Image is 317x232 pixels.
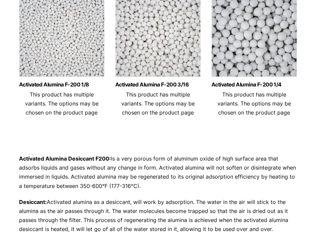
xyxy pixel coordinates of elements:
span: This product has multiple variants. The options may be chosen on the product page [217,91,291,116]
a: Activated Alumina F-200 1/8 [19,82,105,87]
a: Activated Alumina F-200 3/16 [115,82,201,87]
strong: Desiccant: [19,199,47,205]
p: Is a very porous form of aluminum oxide of high surface area that adsorbs liquids and gases witho... [19,154,298,191]
a: Activated Alumina F-200 1/4 [211,82,297,87]
span: This product has multiple variants. The options may be chosen on the product page [25,91,99,116]
strong: Activated Alumina Desiccant F200: [19,155,111,162]
span: This product has multiple variants. The options may be chosen on the product page [121,91,195,116]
